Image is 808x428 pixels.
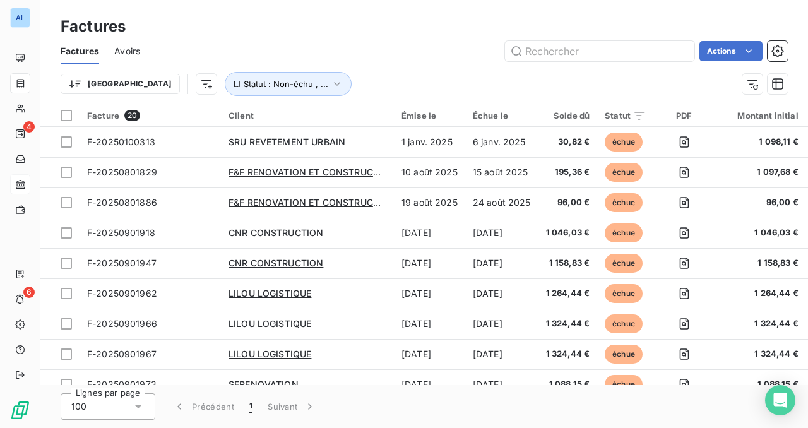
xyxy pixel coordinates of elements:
[722,227,798,239] span: 1 046,03 €
[394,187,465,218] td: 19 août 2025
[546,166,590,179] span: 195,36 €
[722,166,798,179] span: 1 097,68 €
[546,318,590,330] span: 1 324,44 €
[229,258,323,268] span: CNR CONSTRUCTION
[61,15,126,38] h3: Factures
[71,400,86,413] span: 100
[394,157,465,187] td: 10 août 2025
[394,278,465,309] td: [DATE]
[249,400,252,413] span: 1
[605,110,646,121] div: Statut
[225,72,352,96] button: Statut : Non-échu , ...
[546,287,590,300] span: 1 264,44 €
[87,227,155,238] span: F-20250901918
[394,218,465,248] td: [DATE]
[722,110,798,121] div: Montant initial
[394,309,465,339] td: [DATE]
[87,258,157,268] span: F-20250901947
[765,385,795,415] div: Open Intercom Messenger
[605,254,643,273] span: échue
[229,379,299,389] span: SERENOVATION
[722,378,798,391] span: 1 088,15 €
[699,41,763,61] button: Actions
[465,339,538,369] td: [DATE]
[87,110,119,121] span: Facture
[605,223,643,242] span: échue
[229,348,311,359] span: LILOU LOGISTIQUE
[229,167,396,177] span: F&F RENOVATION ET CONSTRUCTION
[546,227,590,239] span: 1 046,03 €
[61,45,99,57] span: Factures
[87,136,155,147] span: F-20250100313
[722,287,798,300] span: 1 264,44 €
[260,393,324,420] button: Suivant
[394,369,465,400] td: [DATE]
[465,157,538,187] td: 15 août 2025
[124,110,140,121] span: 20
[605,193,643,212] span: échue
[165,393,242,420] button: Précédent
[87,197,157,208] span: F-20250801886
[114,45,140,57] span: Avoirs
[605,345,643,364] span: échue
[244,79,328,89] span: Statut : Non-échu , ...
[605,163,643,182] span: échue
[87,318,157,329] span: F-20250901966
[10,400,30,420] img: Logo LeanPay
[605,314,643,333] span: échue
[394,127,465,157] td: 1 janv. 2025
[465,187,538,218] td: 24 août 2025
[465,369,538,400] td: [DATE]
[394,248,465,278] td: [DATE]
[661,110,707,121] div: PDF
[722,318,798,330] span: 1 324,44 €
[229,197,396,208] span: F&F RENOVATION ET CONSTRUCTION
[229,318,311,329] span: LILOU LOGISTIQUE
[722,196,798,209] span: 96,00 €
[242,393,260,420] button: 1
[546,257,590,270] span: 1 158,83 €
[23,121,35,133] span: 4
[23,287,35,298] span: 6
[546,110,590,121] div: Solde dû
[10,8,30,28] div: AL
[605,375,643,394] span: échue
[401,110,458,121] div: Émise le
[87,167,157,177] span: F-20250801829
[87,288,157,299] span: F-20250901962
[473,110,531,121] div: Échue le
[229,136,345,147] span: SRU REVETEMENT URBAIN
[465,248,538,278] td: [DATE]
[229,288,311,299] span: LILOU LOGISTIQUE
[229,227,323,238] span: CNR CONSTRUCTION
[465,309,538,339] td: [DATE]
[87,379,157,389] span: F-20250901973
[546,136,590,148] span: 30,82 €
[465,218,538,248] td: [DATE]
[722,136,798,148] span: 1 098,11 €
[465,278,538,309] td: [DATE]
[61,74,180,94] button: [GEOGRAPHIC_DATA]
[722,348,798,360] span: 1 324,44 €
[229,110,386,121] div: Client
[546,348,590,360] span: 1 324,44 €
[394,339,465,369] td: [DATE]
[546,196,590,209] span: 96,00 €
[722,257,798,270] span: 1 158,83 €
[505,41,694,61] input: Rechercher
[546,378,590,391] span: 1 088,15 €
[87,348,157,359] span: F-20250901967
[465,127,538,157] td: 6 janv. 2025
[605,284,643,303] span: échue
[605,133,643,152] span: échue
